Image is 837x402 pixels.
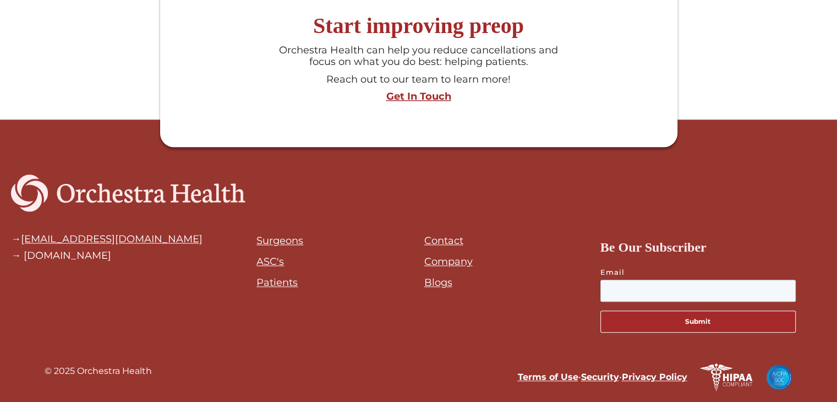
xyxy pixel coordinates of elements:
a: Security [581,372,619,382]
h6: Start improving preop [166,13,672,39]
a: Company [424,256,473,268]
button: Submit [600,311,796,333]
div: Reach out to our team to learn more! [274,74,563,86]
a: Surgeons [256,235,303,247]
a: Terms of Use [517,372,578,382]
div: © 2025 Orchestra Health [45,363,152,391]
a: ASC's [256,256,284,268]
a: Blogs [424,276,452,289]
h4: Be Our Subscriber [600,237,817,258]
div: Orchestra Health can help you reduce cancellations and focus on what you do best: helping patients. [274,45,563,68]
a: Patients [256,276,298,289]
a: Privacy Policy [621,372,687,382]
div: → [DOMAIN_NAME] [11,250,203,261]
div: • • [424,370,687,385]
a: Contact [424,235,463,247]
a: Get In Touch [166,91,672,103]
a: [EMAIL_ADDRESS][DOMAIN_NAME] [21,233,203,245]
label: Email [600,267,817,278]
div: → [11,233,203,245]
